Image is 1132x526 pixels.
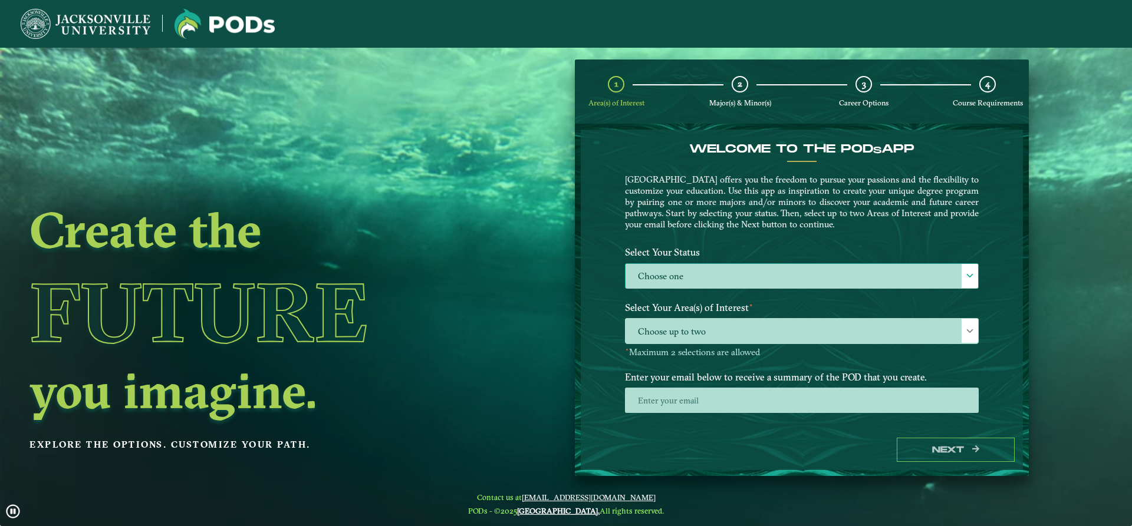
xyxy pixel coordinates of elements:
label: Select Your Area(s) of Interest [616,297,988,319]
span: Area(s) of Interest [588,98,644,107]
button: Next [897,438,1015,462]
span: Career Options [839,98,889,107]
label: Enter your email below to receive a summary of the POD that you create. [616,366,988,388]
h4: Welcome to the POD app [625,142,979,156]
a: [EMAIL_ADDRESS][DOMAIN_NAME] [522,492,656,502]
span: 2 [738,78,742,90]
p: [GEOGRAPHIC_DATA] offers you the freedom to pursue your passions and the flexibility to customize... [625,174,979,230]
span: PODs - ©2025 All rights reserved. [468,506,664,515]
span: 1 [614,78,618,90]
sup: ⋆ [625,345,629,353]
label: Choose one [626,264,978,289]
p: Explore the options. Customize your path. [29,436,480,454]
label: Select Your Status [616,242,988,263]
span: Contact us at [468,492,664,502]
input: Enter your email [625,388,979,413]
span: Choose up to two [626,319,978,344]
p: Maximum 2 selections are allowed [625,347,979,358]
span: Major(s) & Minor(s) [709,98,771,107]
h1: Future [29,259,480,366]
img: Jacksonville University logo [21,9,150,39]
a: [GEOGRAPHIC_DATA]. [517,506,600,515]
sub: s [873,145,881,156]
span: Course Requirements [953,98,1023,107]
img: Jacksonville University logo [175,9,275,39]
h2: Create the [29,205,480,254]
span: 3 [862,78,866,90]
h2: you imagine. [29,366,480,415]
span: 4 [985,78,990,90]
sup: ⋆ [749,300,753,309]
